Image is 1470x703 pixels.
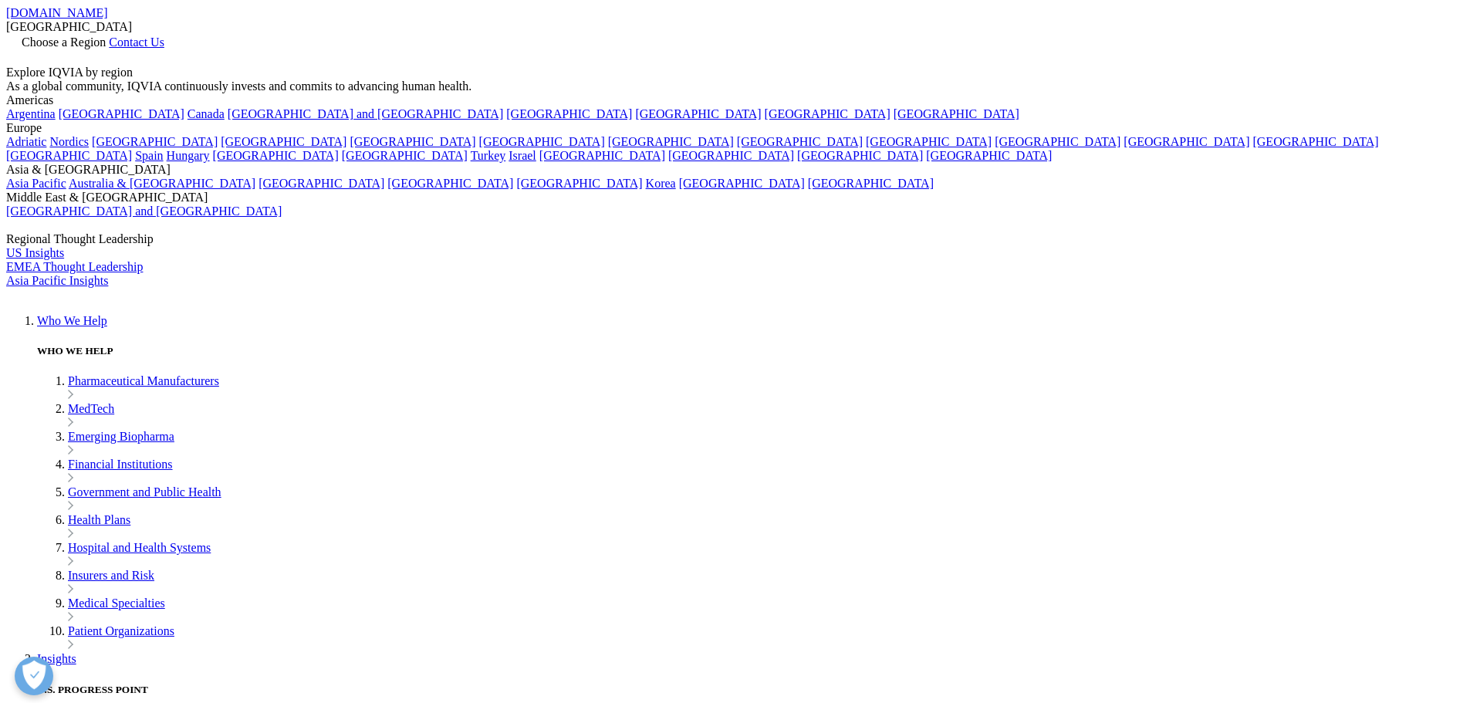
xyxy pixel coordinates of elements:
a: Hungary [167,149,210,162]
a: Insurers and Risk [68,569,154,582]
a: [GEOGRAPHIC_DATA] [608,135,734,148]
a: [GEOGRAPHIC_DATA] [1124,135,1249,148]
a: [GEOGRAPHIC_DATA] [221,135,346,148]
a: Argentina [6,107,56,120]
a: [GEOGRAPHIC_DATA] [539,149,665,162]
div: Asia & [GEOGRAPHIC_DATA] [6,163,1464,177]
a: Contact Us [109,35,164,49]
a: Emerging Biopharma [68,430,174,443]
a: Medical Specialties [68,597,165,610]
a: [GEOGRAPHIC_DATA] [59,107,184,120]
a: Adriatic [6,135,46,148]
div: Middle East & [GEOGRAPHIC_DATA] [6,191,1464,204]
a: Asia Pacific [6,177,66,190]
h5: WHO WE HELP [37,345,1464,357]
a: Pharmaceutical Manufacturers [68,374,219,387]
a: Financial Institutions [68,458,173,471]
a: Nordics [49,135,89,148]
a: Who We Help [37,314,107,327]
a: [GEOGRAPHIC_DATA] [926,149,1052,162]
a: [GEOGRAPHIC_DATA] [668,149,794,162]
span: Choose a Region [22,35,106,49]
div: Explore IQVIA by region [6,66,1464,79]
a: [GEOGRAPHIC_DATA] [765,107,890,120]
a: [GEOGRAPHIC_DATA] [797,149,923,162]
a: Australia & [GEOGRAPHIC_DATA] [69,177,255,190]
a: [GEOGRAPHIC_DATA] [894,107,1019,120]
a: [GEOGRAPHIC_DATA] [737,135,863,148]
a: EMEA Thought Leadership [6,260,143,273]
a: [GEOGRAPHIC_DATA] and [GEOGRAPHIC_DATA] [228,107,503,120]
div: Europe [6,121,1464,135]
a: [GEOGRAPHIC_DATA] [516,177,642,190]
a: Patient Organizations [68,624,174,637]
a: [GEOGRAPHIC_DATA] [635,107,761,120]
div: As a global community, IQVIA continuously invests and commits to advancing human health. [6,79,1464,93]
a: Asia Pacific Insights [6,274,108,287]
a: [GEOGRAPHIC_DATA] [350,135,475,148]
button: Open Preferences [15,657,53,695]
a: [GEOGRAPHIC_DATA] [342,149,468,162]
a: Government and Public Health [68,485,221,499]
div: Americas [6,93,1464,107]
a: [DOMAIN_NAME] [6,6,108,19]
a: [GEOGRAPHIC_DATA] [6,149,132,162]
h5: U.S. PROGRESS POINT [37,684,1464,696]
a: [GEOGRAPHIC_DATA] and [GEOGRAPHIC_DATA] [6,204,282,218]
a: [GEOGRAPHIC_DATA] [213,149,339,162]
a: Turkey [471,149,506,162]
a: [GEOGRAPHIC_DATA] [866,135,992,148]
a: Health Plans [68,513,130,526]
a: Spain [135,149,163,162]
div: Regional Thought Leadership [6,232,1464,246]
a: [GEOGRAPHIC_DATA] [92,135,218,148]
a: Korea [646,177,676,190]
a: US Insights [6,246,64,259]
a: [GEOGRAPHIC_DATA] [1252,135,1378,148]
a: [GEOGRAPHIC_DATA] [479,135,605,148]
a: [GEOGRAPHIC_DATA] [808,177,934,190]
a: Hospital and Health Systems [68,541,211,554]
a: [GEOGRAPHIC_DATA] [995,135,1120,148]
a: [GEOGRAPHIC_DATA] [506,107,632,120]
a: [GEOGRAPHIC_DATA] [259,177,384,190]
a: [GEOGRAPHIC_DATA] [387,177,513,190]
a: Insights [37,652,76,665]
a: MedTech [68,402,114,415]
a: Canada [188,107,225,120]
a: [GEOGRAPHIC_DATA] [679,177,805,190]
div: [GEOGRAPHIC_DATA] [6,20,1464,34]
a: Israel [509,149,536,162]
